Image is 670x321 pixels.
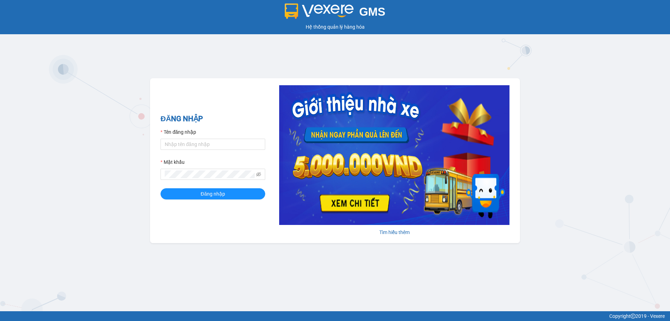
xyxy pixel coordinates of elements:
button: Đăng nhập [161,188,265,199]
span: Đăng nhập [201,190,225,198]
span: eye-invisible [256,172,261,177]
input: Mật khẩu [165,170,255,178]
div: Copyright 2019 - Vexere [5,312,665,320]
h2: ĐĂNG NHẬP [161,113,265,125]
label: Tên đăng nhập [161,128,196,136]
img: logo 2 [285,3,354,19]
span: copyright [631,314,635,319]
label: Mật khẩu [161,158,185,166]
input: Tên đăng nhập [161,139,265,150]
span: GMS [359,5,385,18]
img: banner-0 [279,85,509,225]
div: Hệ thống quản lý hàng hóa [2,23,668,31]
a: GMS [285,10,386,16]
div: Tìm hiểu thêm [279,228,509,236]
